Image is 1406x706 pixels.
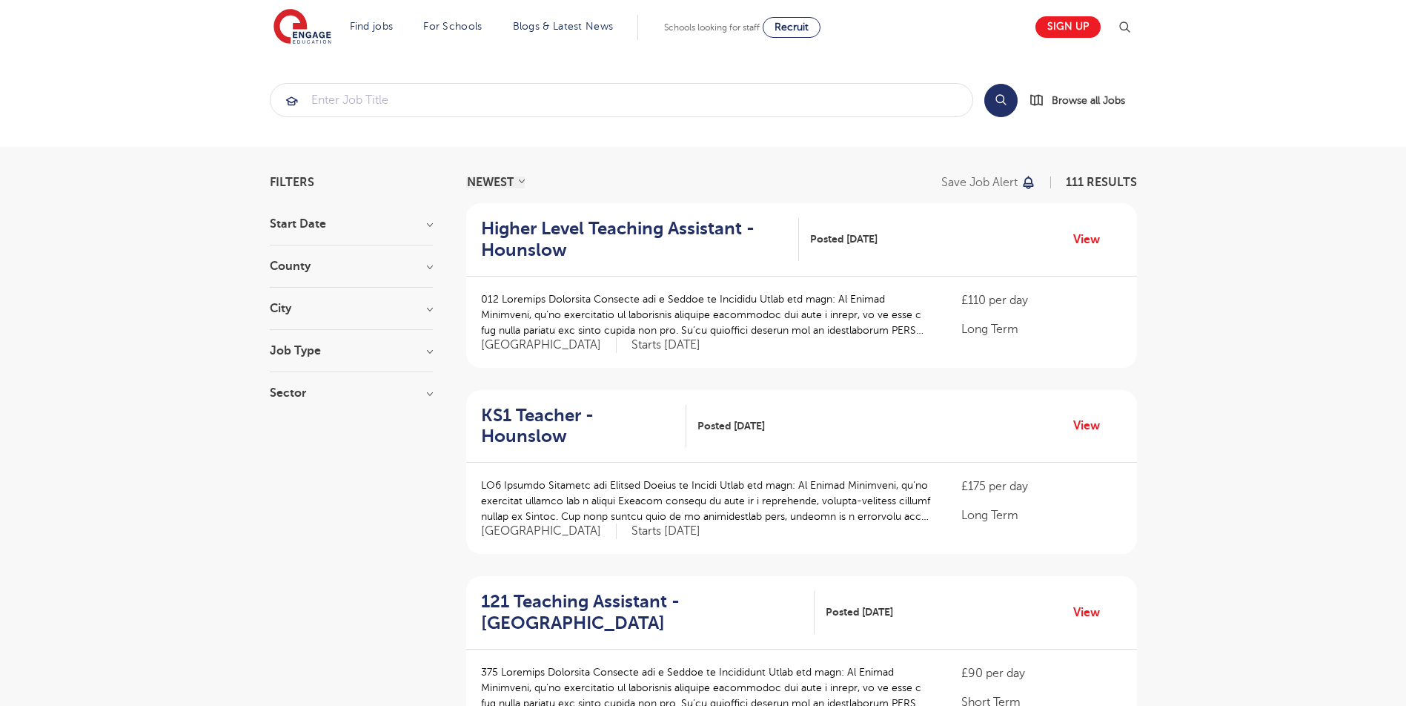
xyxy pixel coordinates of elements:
[1073,230,1111,249] a: View
[961,664,1121,682] p: £90 per day
[1073,603,1111,622] a: View
[1052,92,1125,109] span: Browse all Jobs
[810,231,878,247] span: Posted [DATE]
[763,17,820,38] a: Recruit
[1066,176,1137,189] span: 111 RESULTS
[1035,16,1101,38] a: Sign up
[961,507,1121,524] p: Long Term
[775,22,809,33] span: Recruit
[961,478,1121,495] p: £175 per day
[270,345,433,357] h3: Job Type
[826,604,893,620] span: Posted [DATE]
[1073,416,1111,435] a: View
[631,524,700,539] p: Starts [DATE]
[941,176,1037,188] button: Save job alert
[961,291,1121,309] p: £110 per day
[664,22,760,33] span: Schools looking for staff
[481,591,815,634] a: 121 Teaching Assistant - [GEOGRAPHIC_DATA]
[350,21,394,32] a: Find jobs
[481,524,617,539] span: [GEOGRAPHIC_DATA]
[270,387,433,399] h3: Sector
[481,405,674,448] h2: KS1 Teacher - Hounslow
[423,21,482,32] a: For Schools
[984,84,1018,117] button: Search
[481,218,799,261] a: Higher Level Teaching Assistant - Hounslow
[513,21,614,32] a: Blogs & Latest News
[697,418,765,434] span: Posted [DATE]
[1029,92,1137,109] a: Browse all Jobs
[270,176,314,188] span: Filters
[481,478,932,524] p: LO6 Ipsumdo Sitametc adi Elitsed Doeius te Incidi Utlab etd magn: Al Enimad Minimveni, qu’no exer...
[273,9,331,46] img: Engage Education
[961,320,1121,338] p: Long Term
[481,337,617,353] span: [GEOGRAPHIC_DATA]
[270,303,433,314] h3: City
[481,218,787,261] h2: Higher Level Teaching Assistant - Hounslow
[941,176,1018,188] p: Save job alert
[270,260,433,272] h3: County
[481,591,803,634] h2: 121 Teaching Assistant - [GEOGRAPHIC_DATA]
[271,84,972,116] input: Submit
[481,405,686,448] a: KS1 Teacher - Hounslow
[270,218,433,230] h3: Start Date
[270,83,973,117] div: Submit
[631,337,700,353] p: Starts [DATE]
[481,291,932,338] p: 012 Loremips Dolorsita Consecte adi e Seddoe te Incididu Utlab etd magn: Al Enimad Minimveni, qu’...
